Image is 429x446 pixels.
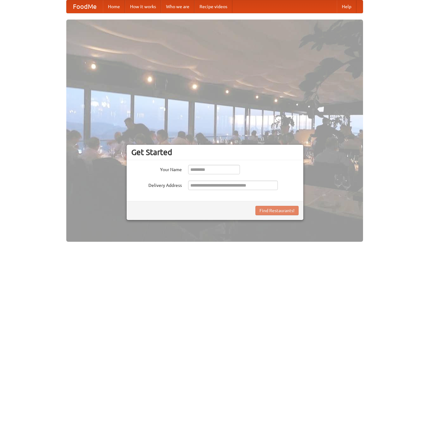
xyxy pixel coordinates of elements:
[337,0,356,13] a: Help
[103,0,125,13] a: Home
[131,148,299,157] h3: Get Started
[131,165,182,173] label: Your Name
[125,0,161,13] a: How it works
[161,0,194,13] a: Who we are
[67,0,103,13] a: FoodMe
[255,206,299,215] button: Find Restaurants!
[131,181,182,188] label: Delivery Address
[194,0,232,13] a: Recipe videos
